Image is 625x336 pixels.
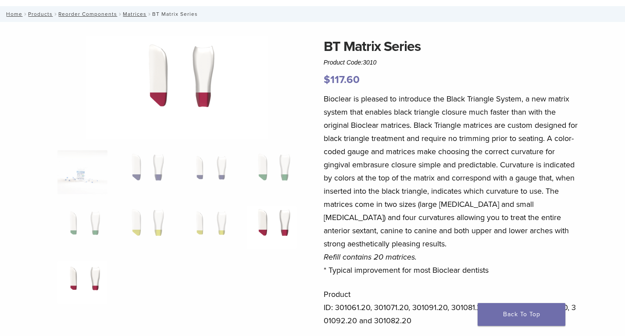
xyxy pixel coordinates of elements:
[146,12,152,16] span: /
[363,59,376,66] span: 3010
[247,150,297,194] img: BT Matrix Series - Image 4
[4,11,22,17] a: Home
[324,36,579,57] h1: BT Matrix Series
[57,261,107,305] img: BT Matrix Series - Image 9
[117,12,123,16] span: /
[121,150,171,194] img: BT Matrix Series - Image 2
[247,206,297,249] img: BT Matrix Series - Image 8
[324,59,377,66] span: Product Code:
[478,303,565,326] a: Back To Top
[57,206,107,249] img: BT Matrix Series - Image 5
[58,11,117,17] a: Reorder Components
[123,11,146,17] a: Matrices
[324,252,417,262] em: Refill contains 20 matrices.
[22,12,28,16] span: /
[28,11,53,17] a: Products
[53,12,58,16] span: /
[324,288,579,327] p: Product ID: 301061.20, 301071.20, 301091.20, 301081.20, 301062.20, 301072.20, 301092.20 and 30108...
[86,36,268,139] img: BT Matrix Series - Image 8
[324,92,579,277] p: Bioclear is pleased to introduce the Black Triangle System, a new matrix system that enables blac...
[121,206,171,249] img: BT Matrix Series - Image 6
[324,73,360,86] bdi: 117.60
[184,206,234,249] img: BT Matrix Series - Image 7
[57,150,107,194] img: Anterior-Black-Triangle-Series-Matrices-324x324.jpg
[184,150,234,194] img: BT Matrix Series - Image 3
[324,73,330,86] span: $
